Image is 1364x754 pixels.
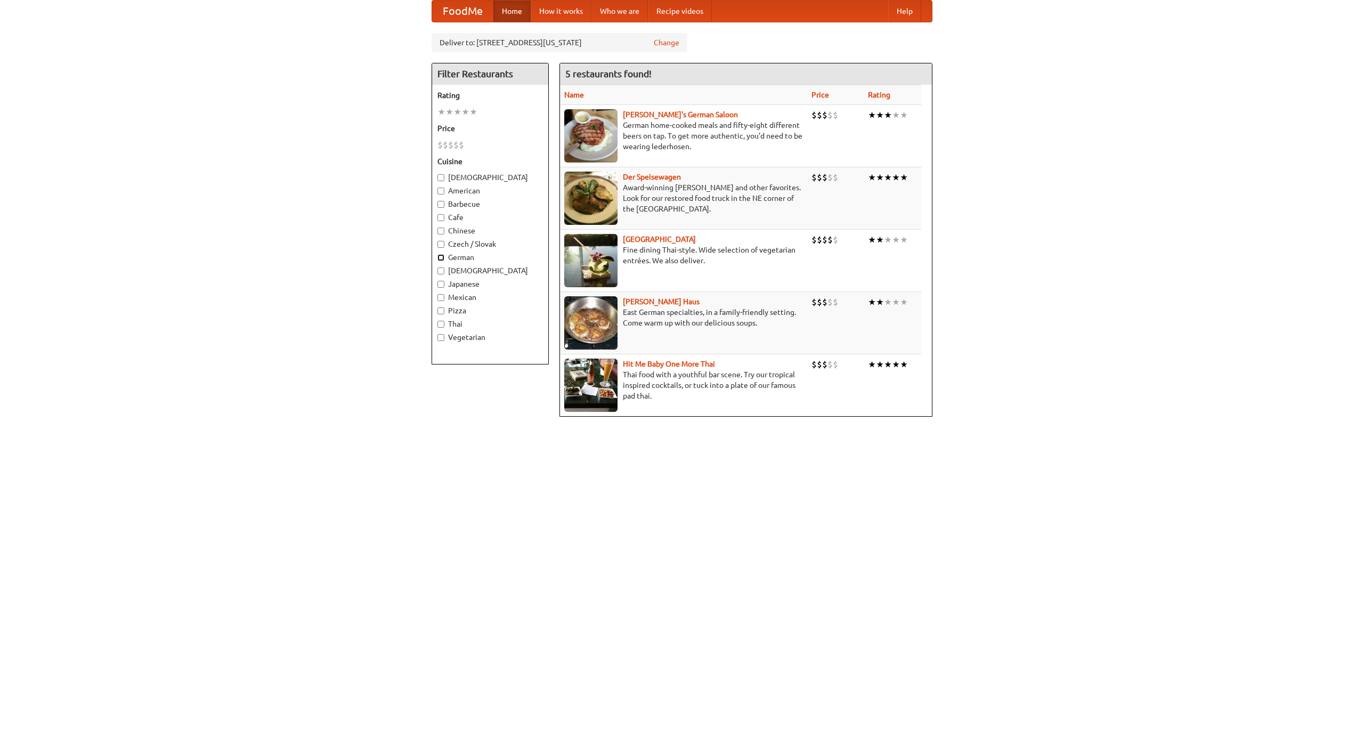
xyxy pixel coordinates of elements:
li: ★ [469,106,477,118]
li: ★ [868,296,876,308]
p: German home-cooked meals and fifty-eight different beers on tap. To get more authentic, you'd nee... [564,120,803,152]
p: Award-winning [PERSON_NAME] and other favorites. Look for our restored food truck in the NE corne... [564,182,803,214]
a: Who we are [591,1,648,22]
li: $ [827,109,833,121]
li: $ [833,296,838,308]
div: Deliver to: [STREET_ADDRESS][US_STATE] [432,33,687,52]
li: ★ [461,106,469,118]
a: [GEOGRAPHIC_DATA] [623,235,696,244]
a: FoodMe [432,1,493,22]
label: Japanese [437,279,543,289]
li: ★ [868,172,876,183]
li: ★ [884,296,892,308]
input: Thai [437,321,444,328]
li: $ [817,172,822,183]
li: ★ [900,296,908,308]
li: ★ [868,359,876,370]
li: ★ [884,109,892,121]
li: $ [827,296,833,308]
li: $ [448,139,453,151]
img: kohlhaus.jpg [564,296,618,350]
li: $ [811,109,817,121]
a: How it works [531,1,591,22]
li: ★ [868,109,876,121]
li: ★ [884,359,892,370]
li: ★ [884,234,892,246]
input: Cafe [437,214,444,221]
a: Home [493,1,531,22]
input: Czech / Slovak [437,241,444,248]
a: Help [888,1,921,22]
img: speisewagen.jpg [564,172,618,225]
li: ★ [900,109,908,121]
h5: Cuisine [437,156,543,167]
label: Chinese [437,225,543,236]
input: Barbecue [437,201,444,208]
li: ★ [892,296,900,308]
li: ★ [884,172,892,183]
li: $ [817,296,822,308]
input: Vegetarian [437,334,444,341]
a: [PERSON_NAME] Haus [623,297,700,306]
h4: Filter Restaurants [432,63,548,85]
ng-pluralize: 5 restaurants found! [565,69,652,79]
li: ★ [900,172,908,183]
li: $ [822,234,827,246]
li: ★ [876,359,884,370]
input: Chinese [437,228,444,234]
b: Der Speisewagen [623,173,681,181]
label: Thai [437,319,543,329]
li: ★ [892,109,900,121]
a: Rating [868,91,890,99]
li: ★ [876,296,884,308]
li: ★ [876,109,884,121]
input: German [437,254,444,261]
li: $ [811,359,817,370]
input: Japanese [437,281,444,288]
label: [DEMOGRAPHIC_DATA] [437,265,543,276]
li: $ [817,234,822,246]
label: [DEMOGRAPHIC_DATA] [437,172,543,183]
li: $ [437,139,443,151]
li: $ [827,359,833,370]
li: ★ [892,172,900,183]
li: ★ [900,359,908,370]
li: $ [811,296,817,308]
li: ★ [453,106,461,118]
li: ★ [868,234,876,246]
li: $ [827,234,833,246]
img: satay.jpg [564,234,618,287]
label: American [437,185,543,196]
li: $ [817,359,822,370]
li: $ [443,139,448,151]
input: American [437,188,444,194]
li: $ [827,172,833,183]
label: German [437,252,543,263]
b: [PERSON_NAME]'s German Saloon [623,110,738,119]
a: Hit Me Baby One More Thai [623,360,715,368]
li: $ [822,172,827,183]
label: Pizza [437,305,543,316]
li: ★ [892,359,900,370]
input: [DEMOGRAPHIC_DATA] [437,267,444,274]
li: $ [459,139,464,151]
li: ★ [437,106,445,118]
li: ★ [876,172,884,183]
li: $ [453,139,459,151]
p: Thai food with a youthful bar scene. Try our tropical inspired cocktails, or tuck into a plate of... [564,369,803,401]
a: Price [811,91,829,99]
li: ★ [445,106,453,118]
li: $ [817,109,822,121]
p: Fine dining Thai-style. Wide selection of vegetarian entrées. We also deliver. [564,245,803,266]
h5: Rating [437,90,543,101]
li: $ [833,109,838,121]
input: Mexican [437,294,444,301]
a: Name [564,91,584,99]
img: babythai.jpg [564,359,618,412]
li: $ [833,359,838,370]
a: Recipe videos [648,1,712,22]
label: Cafe [437,212,543,223]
